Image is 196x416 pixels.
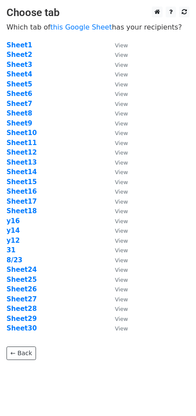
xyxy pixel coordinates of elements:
a: View [106,266,128,274]
small: View [115,296,128,303]
a: View [106,168,128,176]
a: 8/23 [7,256,23,264]
a: View [106,207,128,215]
a: View [106,61,128,69]
small: View [115,159,128,166]
a: Sheet11 [7,139,37,147]
a: Sheet9 [7,119,32,127]
a: View [106,237,128,244]
a: View [106,217,128,225]
a: y14 [7,227,20,234]
a: Sheet17 [7,198,37,205]
a: Sheet1 [7,41,32,49]
a: Sheet16 [7,188,37,195]
a: Sheet8 [7,109,32,117]
small: View [115,228,128,234]
a: Sheet27 [7,295,37,303]
a: Sheet29 [7,315,37,323]
a: View [106,295,128,303]
small: View [115,277,128,283]
a: Sheet6 [7,90,32,98]
small: View [115,140,128,146]
a: View [106,178,128,186]
a: Sheet30 [7,324,37,332]
small: View [115,81,128,88]
p: Which tab of has your recipients? [7,23,189,32]
a: Sheet10 [7,129,37,137]
a: Sheet26 [7,285,37,293]
small: View [115,325,128,332]
a: Sheet13 [7,158,37,166]
a: View [106,285,128,293]
small: View [115,316,128,322]
small: View [115,267,128,273]
a: View [106,41,128,49]
a: View [106,119,128,127]
a: Sheet4 [7,70,32,78]
a: Sheet3 [7,61,32,69]
a: y16 [7,217,20,225]
strong: Sheet7 [7,100,32,108]
a: View [106,188,128,195]
a: View [106,90,128,98]
small: View [115,71,128,78]
small: View [115,101,128,107]
small: View [115,91,128,97]
a: View [106,246,128,254]
a: View [106,276,128,284]
small: View [115,238,128,244]
small: View [115,257,128,264]
a: Sheet12 [7,149,37,156]
a: Sheet14 [7,168,37,176]
a: View [106,70,128,78]
a: Sheet25 [7,276,37,284]
small: View [115,120,128,127]
small: View [115,286,128,293]
small: View [115,306,128,312]
a: View [106,227,128,234]
a: View [106,129,128,137]
a: View [106,315,128,323]
a: ← Back [7,347,36,360]
h3: Choose tab [7,7,189,19]
a: View [106,139,128,147]
a: Sheet15 [7,178,37,186]
a: View [106,198,128,205]
small: View [115,130,128,136]
a: View [106,100,128,108]
small: View [115,208,128,215]
a: Sheet18 [7,207,37,215]
small: View [115,247,128,254]
a: 31 [7,246,16,254]
a: View [106,149,128,156]
a: Sheet28 [7,305,37,313]
a: this Google Sheet [50,23,112,31]
a: Sheet24 [7,266,37,274]
small: View [115,188,128,195]
small: View [115,42,128,49]
a: Sheet2 [7,51,32,59]
a: View [106,51,128,59]
a: View [106,158,128,166]
strong: y12 [7,237,20,244]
